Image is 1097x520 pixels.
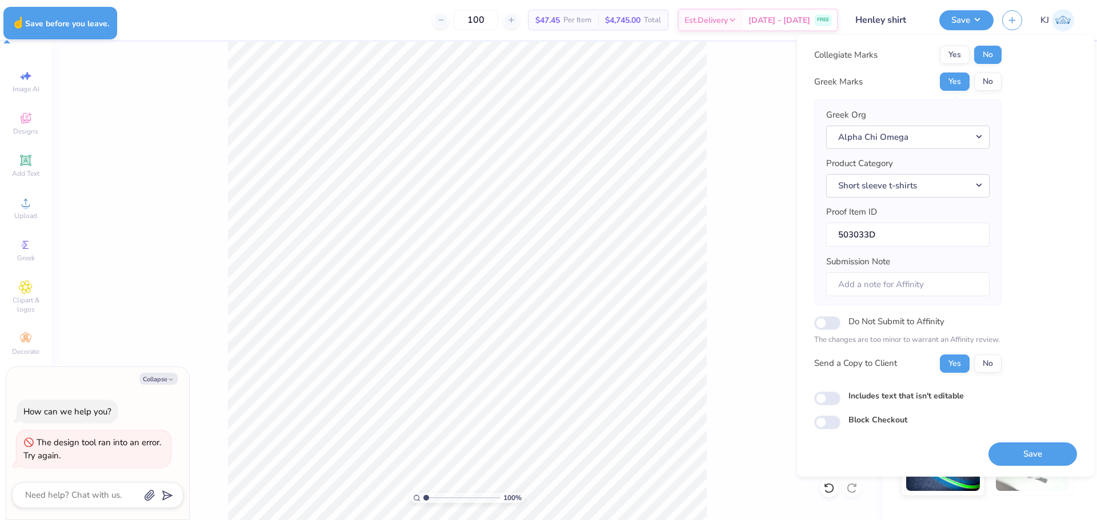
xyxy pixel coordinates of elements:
[23,437,161,461] div: The design tool ran into an error. Try again.
[814,357,897,370] div: Send a Copy to Client
[939,10,994,30] button: Save
[644,14,661,26] span: Total
[6,296,46,314] span: Clipart & logos
[848,314,944,329] label: Do Not Submit to Affinity
[13,84,39,94] span: Image AI
[814,49,878,62] div: Collegiate Marks
[940,46,970,64] button: Yes
[1052,9,1074,31] img: Kendra Jingco
[563,14,591,26] span: Per Item
[974,354,1002,373] button: No
[503,493,522,503] span: 100 %
[940,72,970,91] button: Yes
[848,390,964,402] label: Includes text that isn't editable
[13,127,38,136] span: Designs
[12,169,39,178] span: Add Text
[12,347,39,356] span: Decorate
[940,354,970,373] button: Yes
[454,10,498,30] input: – –
[826,272,990,297] input: Add a note for Affinity
[848,414,907,426] label: Block Checkout
[1040,9,1074,31] a: KJ
[1040,14,1049,27] span: KJ
[535,14,560,26] span: $47.45
[826,126,990,149] button: Alpha Chi Omega
[17,253,35,263] span: Greek
[814,75,863,88] div: Greek Marks
[826,157,893,170] label: Product Category
[817,16,829,24] span: FREE
[14,211,37,220] span: Upload
[748,14,810,26] span: [DATE] - [DATE]
[139,373,178,385] button: Collapse
[826,108,866,122] label: Greek Org
[826,205,877,219] label: Proof Item ID
[847,9,931,31] input: Untitled Design
[23,406,111,417] div: How can we help you?
[605,14,640,26] span: $4,745.00
[814,334,1002,346] p: The changes are too minor to warrant an Affinity review.
[826,174,990,197] button: Short sleeve t-shirts
[974,46,1002,64] button: No
[988,442,1077,466] button: Save
[826,255,890,268] label: Submission Note
[684,14,728,26] span: Est. Delivery
[974,72,1002,91] button: No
